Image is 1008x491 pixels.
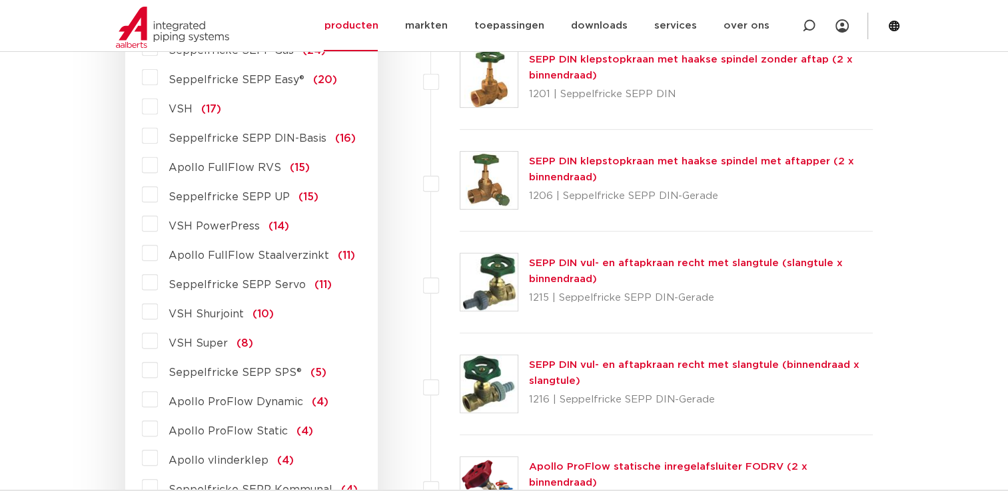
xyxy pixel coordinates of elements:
img: Thumbnail for SEPP DIN klepstopkraan met haakse spindel zonder aftap (2 x binnendraad) [460,50,518,107]
span: (11) [338,250,355,261]
span: Seppelfricke SEPP Easy® [169,75,304,85]
span: Apollo vlinderklep [169,455,268,466]
span: (11) [314,279,332,290]
a: SEPP DIN vul- en aftapkraan recht met slangtule (binnendraad x slangtule) [529,360,859,386]
span: (5) [310,367,326,378]
img: Thumbnail for SEPP DIN vul- en aftapkraan recht met slangtule (slangtule x binnendraad) [460,253,518,311]
img: Thumbnail for SEPP DIN vul- en aftapkraan recht met slangtule (binnendraad x slangtule) [460,355,518,412]
a: SEPP DIN klepstopkraan met haakse spindel zonder aftap (2 x binnendraad) [529,55,853,81]
span: (20) [313,75,337,85]
span: (10) [252,309,274,319]
p: 1216 | Seppelfricke SEPP DIN-Gerade [529,389,873,410]
span: VSH Super [169,338,228,349]
span: VSH [169,104,193,114]
span: Seppelfricke SEPP UP [169,192,290,202]
span: (4) [312,397,328,407]
a: SEPP DIN klepstopkraan met haakse spindel met aftapper (2 x binnendraad) [529,156,854,182]
span: VSH Shurjoint [169,309,244,319]
span: (8) [237,338,253,349]
span: (16) [335,133,356,144]
span: Apollo ProFlow Static [169,426,288,436]
span: (15) [298,192,318,202]
span: (14) [268,221,289,232]
span: (17) [201,104,221,114]
span: (4) [296,426,313,436]
span: VSH PowerPress [169,221,260,232]
img: Thumbnail for SEPP DIN klepstopkraan met haakse spindel met aftapper (2 x binnendraad) [460,152,518,209]
p: 1206 | Seppelfricke SEPP DIN-Gerade [529,186,873,207]
span: Apollo FullFlow RVS [169,162,281,173]
a: Apollo ProFlow statische inregelafsluiter FODRV (2 x binnendraad) [529,462,807,488]
span: (15) [290,162,310,173]
span: Seppelfricke SEPP SPS® [169,367,302,378]
span: Apollo FullFlow Staalverzinkt [169,250,329,261]
p: 1201 | Seppelfricke SEPP DIN [529,84,873,105]
span: Seppelfricke SEPP DIN-Basis [169,133,326,144]
span: Apollo ProFlow Dynamic [169,397,303,407]
span: (4) [277,455,294,466]
p: 1215 | Seppelfricke SEPP DIN-Gerade [529,287,873,309]
span: Seppelfricke SEPP Servo [169,279,306,290]
a: SEPP DIN vul- en aftapkraan recht met slangtule (slangtule x binnendraad) [529,258,843,284]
